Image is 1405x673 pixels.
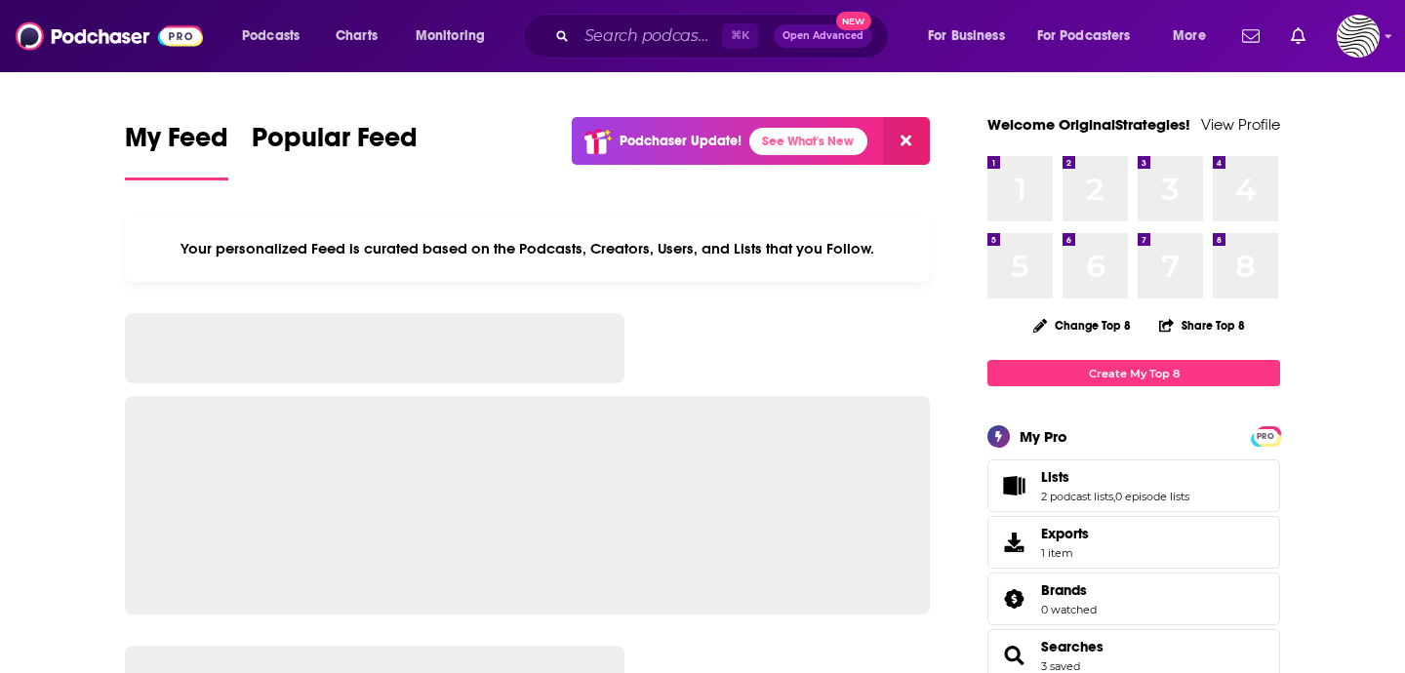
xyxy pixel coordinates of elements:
[1041,468,1069,486] span: Lists
[1041,546,1089,560] span: 1 item
[1041,603,1097,616] a: 0 watched
[1041,659,1080,673] a: 3 saved
[1037,22,1131,50] span: For Podcasters
[1041,525,1089,542] span: Exports
[336,22,378,50] span: Charts
[1041,581,1097,599] a: Brands
[1115,490,1189,503] a: 0 episode lists
[1024,20,1159,52] button: open menu
[1041,638,1104,655] a: Searches
[774,24,872,48] button: Open AdvancedNew
[1234,20,1267,53] a: Show notifications dropdown
[125,216,930,282] div: Your personalized Feed is curated based on the Podcasts, Creators, Users, and Lists that you Follow.
[987,573,1280,625] span: Brands
[323,20,389,52] a: Charts
[928,22,1005,50] span: For Business
[577,20,722,52] input: Search podcasts, credits, & more...
[1041,490,1113,503] a: 2 podcast lists
[1337,15,1380,58] button: Show profile menu
[416,22,485,50] span: Monitoring
[749,128,867,155] a: See What's New
[620,133,742,149] p: Podchaser Update!
[228,20,325,52] button: open menu
[1041,468,1189,486] a: Lists
[1173,22,1206,50] span: More
[16,18,203,55] img: Podchaser - Follow, Share and Rate Podcasts
[1201,115,1280,134] a: View Profile
[1254,428,1277,443] a: PRO
[242,22,300,50] span: Podcasts
[994,472,1033,499] a: Lists
[1022,313,1143,337] button: Change Top 8
[1283,20,1313,53] a: Show notifications dropdown
[542,14,907,59] div: Search podcasts, credits, & more...
[994,642,1033,669] a: Searches
[987,115,1190,134] a: Welcome OriginalStrategies!
[987,516,1280,569] a: Exports
[1113,490,1115,503] span: ,
[1041,581,1087,599] span: Brands
[1254,429,1277,444] span: PRO
[1337,15,1380,58] span: Logged in as OriginalStrategies
[252,121,418,166] span: Popular Feed
[914,20,1029,52] button: open menu
[1337,15,1380,58] img: User Profile
[402,20,510,52] button: open menu
[125,121,228,180] a: My Feed
[987,360,1280,386] a: Create My Top 8
[994,529,1033,556] span: Exports
[783,31,863,41] span: Open Advanced
[1159,20,1230,52] button: open menu
[836,12,871,30] span: New
[722,23,758,49] span: ⌘ K
[252,121,418,180] a: Popular Feed
[994,585,1033,613] a: Brands
[125,121,228,166] span: My Feed
[1020,427,1067,446] div: My Pro
[1158,306,1246,344] button: Share Top 8
[987,459,1280,512] span: Lists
